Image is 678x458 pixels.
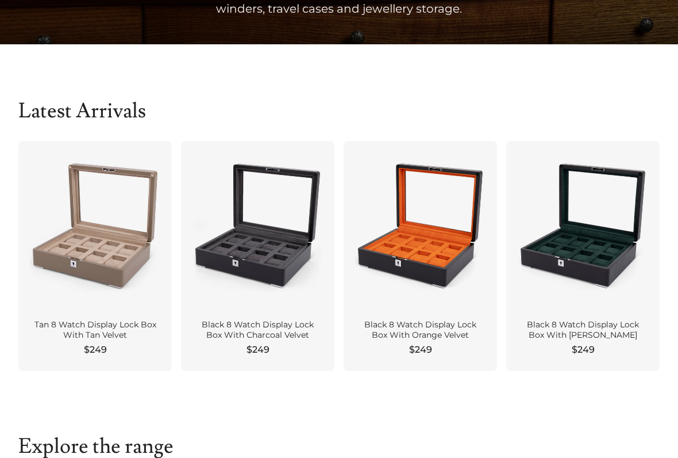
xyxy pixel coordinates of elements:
h2: Explore the range [18,435,660,458]
div: Black 8 Watch Display Lock Box With Orange Velvet [357,320,483,340]
div: Tan 8 Watch Display Lock Box With Tan Velvet [32,320,158,340]
a: Black 8 Watch Display Lock Box With Charcoal Velvet $249 [181,141,334,371]
span: $249 [246,343,269,357]
a: Tan 8 Watch Display Lock Box With Tan Velvet $249 [18,141,172,371]
div: Black 8 Watch Display Lock Box With Charcoal Velvet [195,320,321,340]
span: $249 [84,343,107,357]
div: Black 8 Watch Display Lock Box With [PERSON_NAME] [520,320,646,340]
a: Black 8 Watch Display Lock Box With Orange Velvet $249 [344,141,497,371]
a: Black 8 Watch Display Lock Box With [PERSON_NAME] $249 [506,141,660,371]
span: $249 [409,343,432,357]
span: $249 [572,343,595,357]
h2: Latest Arrivals [18,100,660,123]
